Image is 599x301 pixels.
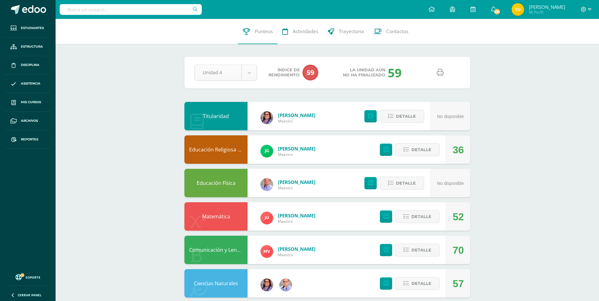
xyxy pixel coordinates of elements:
[279,279,292,291] img: 636fc591f85668e7520e122fec75fd4f.png
[380,177,424,190] button: Detalle
[21,26,44,31] span: Estudiantes
[369,19,413,44] a: Contactos
[5,38,51,56] a: Estructura
[261,245,273,258] img: 1ff341f52347efc33ff1d2a179cbdb51.png
[437,114,464,119] span: No disponible
[396,177,416,189] span: Detalle
[278,112,315,118] a: [PERSON_NAME]
[437,181,464,186] span: No disponible
[339,28,364,35] span: Trayectoria
[494,8,500,15] span: 295
[395,143,440,156] button: Detalle
[278,152,315,157] span: Maestro
[21,137,38,142] span: Reportes
[184,102,248,130] div: Titularidad
[202,213,230,220] a: Matemática
[255,28,273,35] span: Punteos
[203,113,229,120] a: Titularidad
[21,62,39,68] span: Disciplina
[278,145,315,152] a: [PERSON_NAME]
[5,130,51,149] a: Reportes
[197,180,236,186] a: Educación Física
[293,28,318,35] span: Actividades
[323,19,369,44] a: Trayectoria
[21,100,41,105] span: Mis cursos
[302,65,318,80] span: 59
[529,9,565,15] span: Mi Perfil
[26,275,40,280] span: Soporte
[261,178,273,191] img: 6c58b5a751619099581147680274b29f.png
[184,135,248,164] div: Educación Religiosa Escolar
[5,74,51,93] a: Asistencia
[278,219,315,224] span: Maestro
[5,56,51,75] a: Disciplina
[5,93,51,112] a: Mis cursos
[452,236,464,264] div: 70
[268,68,300,78] span: Índice de Rendimiento:
[452,269,464,298] div: 57
[278,252,315,257] span: Maestro
[529,4,565,10] span: [PERSON_NAME]
[5,112,51,130] a: Archivos
[278,179,315,185] a: [PERSON_NAME]
[60,4,202,15] input: Busca un usuario...
[261,111,273,124] img: fda4ebce342fd1e8b3b59cfba0d95288.png
[184,169,248,197] div: Educación Física
[278,118,315,124] span: Maestro
[411,278,431,289] span: Detalle
[411,211,431,222] span: Detalle
[261,145,273,157] img: 3da61d9b1d2c0c7b8f7e89c78bbce001.png
[278,246,315,252] a: [PERSON_NAME]
[380,110,424,123] button: Detalle
[395,244,440,257] button: Detalle
[452,136,464,164] div: 36
[411,144,431,156] span: Detalle
[261,279,273,291] img: fda4ebce342fd1e8b3b59cfba0d95288.png
[5,19,51,38] a: Estudiantes
[278,212,315,219] a: [PERSON_NAME]
[395,277,440,290] button: Detalle
[395,210,440,223] button: Detalle
[189,246,289,253] a: Comunicación y Lenguaje, Idioma Español
[189,146,255,153] a: Educación Religiosa Escolar
[452,203,464,231] div: 52
[195,65,257,80] a: Unidad 4
[388,64,402,81] div: 59
[21,81,40,86] span: Asistencia
[184,202,248,231] div: Matemática
[411,244,431,256] span: Detalle
[261,212,273,224] img: b5613e1a4347ac065b47e806e9a54e9c.png
[203,65,234,80] span: Unidad 4
[238,19,278,44] a: Punteos
[184,269,248,298] div: Ciencias Naturales
[343,68,385,78] span: La unidad aún no ha finalizado
[194,280,238,287] a: Ciencias Naturales
[396,110,416,122] span: Detalle
[21,118,38,123] span: Archivos
[8,273,48,281] a: Soporte
[512,3,524,16] img: ffb4b55e764c5bd545a2672b87c12a4f.png
[184,236,248,264] div: Comunicación y Lenguaje, Idioma Español
[386,28,408,35] span: Contactos
[278,185,315,191] span: Maestro
[278,19,323,44] a: Actividades
[21,44,43,49] span: Estructura
[18,293,42,297] span: Cerrar panel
